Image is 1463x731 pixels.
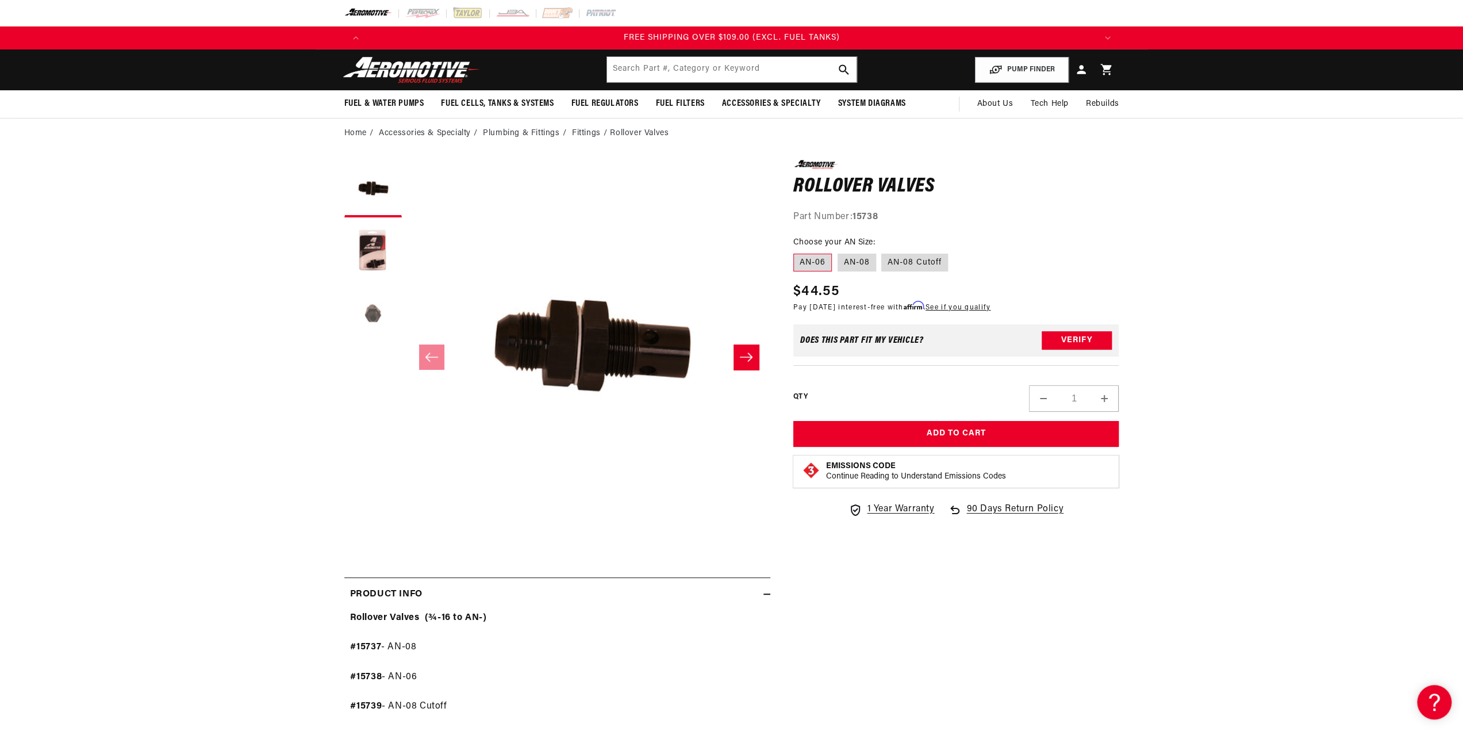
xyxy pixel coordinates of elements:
strong: #15739 [350,702,382,711]
p: Pay [DATE] interest-free with . [793,302,990,313]
button: search button [831,57,857,82]
span: Fuel Filters [656,98,705,110]
li: Rollover Valves [610,127,669,140]
div: Does This part fit My vehicle? [800,336,924,345]
span: System Diagrams [838,98,906,110]
div: Part Number: [793,210,1119,225]
button: Add to Cart [793,421,1119,447]
strong: Rollover Valves (¾-16 to AN-) [350,613,487,622]
button: Translation missing: en.sections.announcements.next_announcement [1096,26,1119,49]
input: Search by Part Number, Category or Keyword [607,57,857,82]
nav: breadcrumbs [344,127,1119,140]
summary: Fuel Cells, Tanks & Systems [432,90,562,117]
label: AN-08 [838,254,876,272]
summary: Tech Help [1022,90,1077,118]
button: Slide left [419,345,444,370]
span: Fuel Regulators [571,98,639,110]
button: Verify [1042,331,1112,350]
summary: Product Info [344,578,770,611]
summary: System Diagrams [830,90,915,117]
strong: #15738 [350,672,382,682]
span: Accessories & Specialty [722,98,821,110]
summary: Accessories & Specialty [713,90,830,117]
button: Load image 3 in gallery view [344,286,402,344]
span: Fuel Cells, Tanks & Systems [441,98,554,110]
h2: Product Info [350,587,423,602]
span: $44.55 [793,281,839,302]
span: 1 Year Warranty [867,502,934,517]
button: Slide right [734,345,759,370]
span: FREE SHIPPING OVER $109.00 (EXCL. FUEL TANKS) [624,33,840,42]
strong: #15737 [350,642,382,652]
a: 90 Days Return Policy [948,502,1063,529]
summary: Fuel & Water Pumps [336,90,433,117]
div: Announcement [367,32,1096,44]
slideshow-component: Translation missing: en.sections.announcements.announcement_bar [316,26,1148,49]
span: Tech Help [1030,98,1068,110]
label: AN-06 [793,254,832,272]
a: 1 Year Warranty [848,502,934,517]
label: AN-08 Cutoff [881,254,948,272]
legend: Choose your AN Size: [793,236,876,248]
button: Translation missing: en.sections.announcements.previous_announcement [344,26,367,49]
a: See if you qualify - Learn more about Affirm Financing (opens in modal) [926,304,990,311]
span: Fuel & Water Pumps [344,98,424,110]
button: Load image 1 in gallery view [344,160,402,217]
div: 4 of 4 [367,32,1096,44]
summary: Rebuilds [1077,90,1128,118]
a: Home [344,127,367,140]
button: Load image 2 in gallery view [344,223,402,281]
img: Emissions code [802,461,820,480]
span: About Us [977,99,1013,108]
a: About Us [968,90,1022,118]
span: 90 Days Return Policy [966,502,1063,529]
label: QTY [793,392,808,402]
p: Continue Reading to Understand Emissions Codes [826,472,1006,482]
a: Fittings [572,127,601,140]
summary: Fuel Filters [647,90,713,117]
media-gallery: Gallery Viewer [344,160,770,554]
summary: Fuel Regulators [563,90,647,117]
img: Aeromotive [340,56,483,83]
strong: Emissions Code [826,462,896,470]
span: Affirm [904,301,924,310]
a: Plumbing & Fittings [483,127,559,140]
li: Accessories & Specialty [379,127,480,140]
button: Emissions CodeContinue Reading to Understand Emissions Codes [826,461,1006,482]
button: PUMP FINDER [975,57,1069,83]
span: Rebuilds [1086,98,1119,110]
strong: 15738 [853,212,878,221]
h1: Rollover Valves [793,178,1119,196]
